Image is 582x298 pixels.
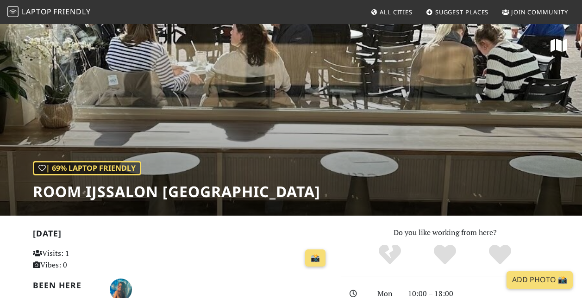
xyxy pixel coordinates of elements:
[511,8,568,16] span: Join Community
[7,4,91,20] a: LaptopFriendly LaptopFriendly
[22,6,52,17] span: Laptop
[33,280,99,290] h2: Been here
[33,161,141,176] div: | 69% Laptop Friendly
[7,6,19,17] img: LaptopFriendly
[363,243,418,267] div: No
[435,8,489,16] span: Suggest Places
[472,243,527,267] div: Definitely!
[110,284,132,294] span: Mafalda Silva
[305,249,325,267] a: 📸
[422,4,493,20] a: Suggest Places
[341,227,550,239] p: Do you like working from here?
[418,243,473,267] div: Yes
[498,4,572,20] a: Join Community
[380,8,413,16] span: All Cities
[33,248,125,271] p: Visits: 1 Vibes: 0
[33,229,330,242] h2: [DATE]
[507,271,573,289] a: Add Photo 📸
[53,6,90,17] span: Friendly
[367,4,416,20] a: All Cities
[33,183,320,200] h1: Room ijssalon [GEOGRAPHIC_DATA]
